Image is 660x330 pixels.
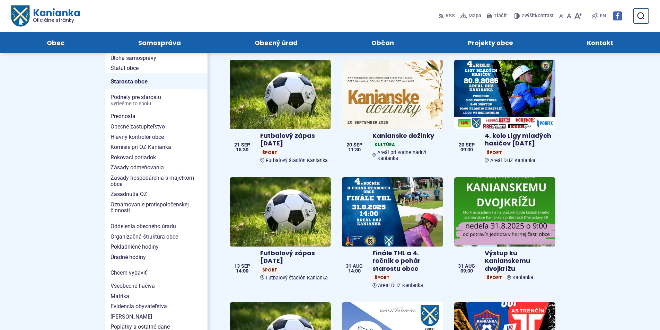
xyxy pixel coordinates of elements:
a: Mapa [459,9,483,23]
span: sep [353,143,362,148]
span: Zvýšiť [521,13,535,19]
button: Tlačiť [485,9,508,23]
span: Areál DHZ Kanianka [378,283,423,288]
a: Výstup ku Kanianskemu dvojkrížu ŠportKanianka 31 aug 09:00 [454,177,555,284]
span: Samospráva [138,32,181,53]
span: Oddelenia obecného úradu [111,221,202,232]
span: aug [353,264,363,269]
span: Obecný úrad [255,32,298,53]
span: 20 [346,143,352,148]
a: Futbalový zápas [DATE] ŠportFutbalový štadión Kanianka 13 sep 14:00 [230,177,331,284]
span: Oznamovanie protispoločenskej činnosti [111,199,202,216]
a: Zásady odmeňovania [105,162,208,173]
span: 15:30 [234,148,250,152]
span: 09:00 [459,148,475,152]
span: Všeobecné tlačivá [111,281,202,291]
span: Občan [371,32,394,53]
span: Organizačná štruktúra obce [111,232,202,242]
a: Občan [342,32,424,53]
span: Pokladničné hodiny [111,242,202,252]
span: 11:30 [346,148,362,152]
h4: Futbalový zápas [DATE] [260,132,328,148]
span: Areál pri vodne nádrži Kanianka [377,150,440,161]
a: Hlavný kontrolór obce [105,132,208,142]
a: Obecné zastupiteľstvo [105,122,208,132]
a: Projekty obce [438,32,543,53]
span: 20 [459,143,464,148]
img: Prejsť na domovskú stránku [11,6,29,27]
a: Zasadnutia OZ [105,189,208,199]
a: Chcem vybaviť [105,268,208,278]
a: Organizačná štruktúra obce [105,232,208,242]
span: Zásady odmeňovania [111,162,202,173]
h4: Finále THL a 4. ročník o pohár starostu obce [372,249,440,273]
a: Finále THL a 4. ročník o pohár starostu obce ŠportAreál DHZ Kanianka 31 aug 14:00 [342,177,443,292]
span: Kontakt [587,32,613,53]
a: Matrika [105,291,208,302]
span: Obecné zastupiteľstvo [111,122,202,132]
button: Zmenšiť veľkosť písma [558,9,565,23]
a: Úloha samosprávy [105,53,208,63]
a: Komisie pri OZ Kanianka [105,142,208,152]
span: Kultúra [372,141,397,148]
a: 4. kolo Ligy mladých hasičov [DATE] ŠportAreál DHZ Kanianka 20 sep 09:00 [454,60,555,166]
span: kontrast [521,13,554,19]
span: Starosta obce [111,76,202,87]
span: Šport [260,266,280,274]
span: sep [241,143,250,148]
span: Šport [485,149,504,156]
span: Mapa [468,12,481,20]
span: sep [466,143,475,148]
span: Areál DHZ Kanianka [490,158,535,163]
h4: Futbalový zápas [DATE] [260,249,328,265]
h4: Kanianske dožinky [372,132,440,140]
span: Zásady hospodárenia s majetkom obce [111,173,202,189]
span: Prednosta [111,111,202,122]
a: Oddelenia obecného úradu [105,221,208,232]
a: EN [598,12,607,20]
span: Šport [260,149,280,156]
a: Starosta obce [105,73,208,89]
a: Evidencia obyvateľstva [105,301,208,312]
span: sep [241,264,250,269]
button: Nastaviť pôvodnú veľkosť písma [565,9,573,23]
button: Zvýšiťkontrast [514,9,555,23]
span: Úradné hodiny [111,252,202,262]
a: Obec [17,32,94,53]
span: Šport [485,274,504,281]
h4: Výstup ku Kanianskemu dvojkrížu [485,249,553,273]
button: Zväčšiť veľkosť písma [573,9,583,23]
span: Oficiálne stránky [33,18,80,23]
a: Pokladničné hodiny [105,242,208,252]
span: 31 [458,264,464,269]
h4: 4. kolo Ligy mladých hasičov [DATE] [485,132,553,148]
a: [PERSON_NAME] [105,312,208,322]
span: Evidencia obyvateľstva [111,301,202,312]
a: Kontakt [557,32,643,53]
span: aug [465,264,475,269]
a: Samospráva [108,32,211,53]
a: Oznamovanie protispoločenskej činnosti [105,199,208,216]
a: Všeobecné tlačivá [105,281,208,291]
span: 14:00 [234,269,250,274]
span: Projekty obce [468,32,513,53]
span: 21 [234,143,240,148]
a: Zásady hospodárenia s majetkom obce [105,173,208,189]
a: Kanianske dožinky KultúraAreál pri vodne nádrži Kanianka 20 sep 11:30 [342,60,443,164]
span: Podnety pre starostu [111,92,202,108]
a: Rokovací poriadok [105,152,208,163]
span: Obec [47,32,64,53]
span: 09:00 [458,269,475,274]
span: EN [600,12,606,20]
span: Matrika [111,291,202,302]
span: Futbalový štadión Kanianka [266,275,328,281]
span: Kanianka [29,8,80,23]
span: Kanianka [512,275,533,280]
a: RSS [439,9,456,23]
span: Chcem vybaviť [111,268,202,278]
span: Vyriešme to spolu [111,101,202,107]
span: 14:00 [346,269,363,274]
a: Obecný úrad [225,32,327,53]
span: [PERSON_NAME] [111,312,202,322]
a: Podnety pre starostuVyriešme to spolu [105,92,208,108]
